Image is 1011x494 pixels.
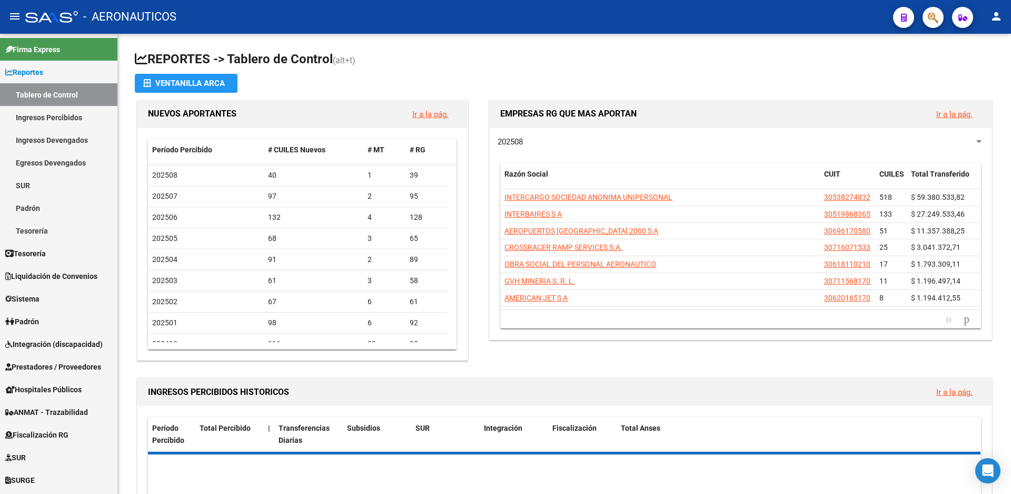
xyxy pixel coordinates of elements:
[152,171,177,179] span: 202508
[152,192,177,200] span: 202507
[410,169,443,181] div: 39
[343,417,411,452] datatable-header-cell: Subsidios
[504,260,656,268] span: OBRA SOCIAL DEL PERSONAL AERONAUTICO
[268,254,360,266] div: 91
[368,296,401,308] div: 6
[415,424,430,432] span: SUR
[480,417,548,452] datatable-header-cell: Integración
[824,260,870,268] span: 30618110210
[279,424,330,444] span: Transferencias Diarias
[928,382,981,402] button: Ir a la pág.
[148,139,264,161] datatable-header-cell: Período Percibido
[936,110,973,119] a: Ir a la pág.
[990,10,1003,23] mat-icon: person
[412,110,449,119] a: Ir a la pág.
[5,338,103,350] span: Integración (discapacidad)
[152,424,184,444] span: Período Percibido
[824,243,870,251] span: 30716071533
[268,338,360,350] div: 116
[268,146,325,154] span: # CUILES Nuevos
[504,294,568,302] span: AMERICAN JET S A
[410,254,443,266] div: 89
[368,275,401,287] div: 3
[368,146,384,154] span: # MT
[911,260,960,268] span: $ 1.793.309,11
[498,137,523,147] span: 202508
[410,317,443,329] div: 92
[907,163,980,198] datatable-header-cell: Total Transferido
[5,293,39,305] span: Sistema
[875,163,907,198] datatable-header-cell: CUILES
[911,193,965,201] span: $ 59.380.533,82
[484,424,522,432] span: Integración
[911,243,960,251] span: $ 3.041.372,71
[363,139,405,161] datatable-header-cell: # MT
[504,210,562,218] span: INTERBAIRES S A
[5,270,97,282] span: Liquidación de Convenios
[504,170,548,178] span: Razón Social
[5,248,46,259] span: Tesorería
[152,146,212,154] span: Período Percibido
[410,190,443,202] div: 95
[879,210,892,218] span: 133
[911,227,965,235] span: $ 11.357.388,25
[824,294,870,302] span: 30620165170
[264,417,274,452] datatable-header-cell: |
[617,417,972,452] datatable-header-cell: Total Anses
[152,213,177,221] span: 202506
[152,234,177,243] span: 202505
[936,388,973,397] a: Ir a la pág.
[879,260,888,268] span: 17
[410,296,443,308] div: 61
[5,44,60,55] span: Firma Express
[5,361,101,373] span: Prestadores / Proveedores
[404,104,457,124] button: Ir a la pág.
[552,424,597,432] span: Fiscalización
[264,139,364,161] datatable-header-cell: # CUILES Nuevos
[268,424,270,432] span: |
[333,55,355,65] span: (alt+t)
[135,51,994,69] h1: REPORTES -> Tablero de Control
[879,277,888,285] span: 11
[152,340,177,348] span: 202412
[824,193,870,201] span: 30538274832
[928,104,981,124] button: Ir a la pág.
[148,109,236,119] span: NUEVOS APORTANTES
[975,458,1000,483] div: Open Intercom Messenger
[268,233,360,245] div: 68
[268,190,360,202] div: 97
[347,424,380,432] span: Subsidios
[195,417,264,452] datatable-header-cell: Total Percibido
[368,338,401,350] div: 23
[504,243,622,251] span: CROSSRACER RAMP SERVICES S.A.
[410,275,443,287] div: 58
[368,233,401,245] div: 3
[911,210,965,218] span: $ 27.249.533,46
[824,227,870,235] span: 30696170580
[148,417,195,452] datatable-header-cell: Período Percibido
[5,474,35,486] span: SURGE
[152,318,177,327] span: 202501
[879,193,892,201] span: 518
[959,314,974,325] a: go to next page
[879,243,888,251] span: 25
[405,139,448,161] datatable-header-cell: # RG
[8,10,21,23] mat-icon: menu
[200,424,251,432] span: Total Percibido
[268,317,360,329] div: 98
[368,254,401,266] div: 2
[5,66,43,78] span: Reportes
[911,277,960,285] span: $ 1.196.497,14
[824,210,870,218] span: 30519868365
[820,163,875,198] datatable-header-cell: CUIT
[410,146,425,154] span: # RG
[83,5,176,28] span: - AERONAUTICOS
[5,384,82,395] span: Hospitales Públicos
[268,275,360,287] div: 61
[548,417,617,452] datatable-header-cell: Fiscalización
[152,297,177,306] span: 202502
[824,277,870,285] span: 30711568170
[268,169,360,181] div: 40
[152,255,177,264] span: 202504
[410,233,443,245] div: 65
